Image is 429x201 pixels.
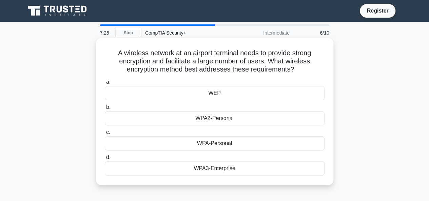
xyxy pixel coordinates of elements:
span: a. [106,79,111,85]
div: WPA2-Personal [105,111,325,125]
span: c. [106,129,110,135]
div: WPA3-Enterprise [105,161,325,176]
div: 6/10 [294,26,333,40]
div: Intermediate [234,26,294,40]
div: WEP [105,86,325,100]
span: b. [106,104,111,110]
div: CompTIA Security+ [141,26,234,40]
a: Stop [116,29,141,37]
span: d. [106,154,111,160]
a: Register [363,6,392,15]
h5: A wireless network at an airport terminal needs to provide strong encryption and facilitate a lar... [104,49,325,74]
div: 7:25 [96,26,116,40]
div: WPA-Personal [105,136,325,150]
